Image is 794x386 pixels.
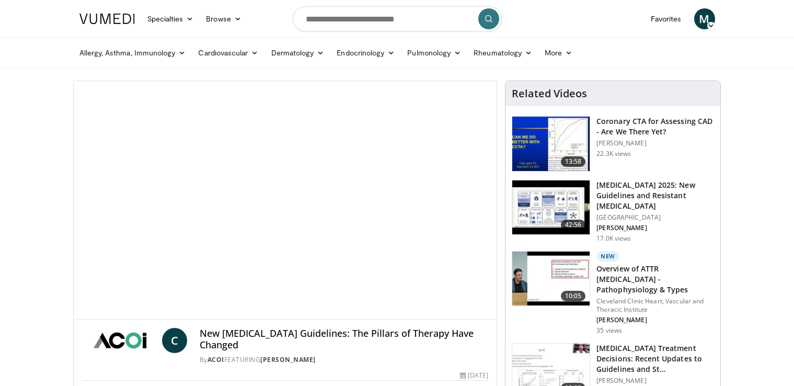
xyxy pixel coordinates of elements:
h3: Overview of ATTR [MEDICAL_DATA] - Pathophysiology & Types [596,264,714,295]
img: 2f83149f-471f-45a5-8edf-b959582daf19.150x105_q85_crop-smart_upscale.jpg [512,252,590,306]
a: Favorites [645,8,688,29]
a: 13:58 Coronary CTA for Assessing CAD - Are We There Yet? [PERSON_NAME] 22.3K views [512,116,714,172]
h4: Related Videos [512,87,587,100]
a: Dermatology [265,42,331,63]
img: VuMedi Logo [79,14,135,24]
span: 42:56 [561,220,586,230]
p: [PERSON_NAME] [596,224,714,232]
a: Specialties [141,8,200,29]
img: 280bcb39-0f4e-42eb-9c44-b41b9262a277.150x105_q85_crop-smart_upscale.jpg [512,180,590,235]
a: Cardiovascular [192,42,264,63]
p: [PERSON_NAME] [596,316,714,324]
h3: [MEDICAL_DATA] 2025: New Guidelines and Resistant [MEDICAL_DATA] [596,180,714,211]
img: 34b2b9a4-89e5-4b8c-b553-8a638b61a706.150x105_q85_crop-smart_upscale.jpg [512,117,590,171]
a: C [162,328,187,353]
a: ACOI [208,355,224,364]
h3: [MEDICAL_DATA] Treatment Decisions: Recent Updates to Guidelines and St… [596,343,714,374]
a: [PERSON_NAME] [260,355,316,364]
a: Pulmonology [401,42,467,63]
img: ACOI [82,328,158,353]
p: [GEOGRAPHIC_DATA] [596,213,714,222]
p: [PERSON_NAME] [596,139,714,147]
h4: New [MEDICAL_DATA] Guidelines: The Pillars of Therapy Have Changed [200,328,488,350]
a: 10:05 New Overview of ATTR [MEDICAL_DATA] - Pathophysiology & Types Cleveland Clinic Heart, Vascu... [512,251,714,335]
div: By FEATURING [200,355,488,365]
p: 17.0K views [596,234,631,243]
video-js: Video Player [74,81,497,320]
a: Allergy, Asthma, Immunology [73,42,192,63]
a: 42:56 [MEDICAL_DATA] 2025: New Guidelines and Resistant [MEDICAL_DATA] [GEOGRAPHIC_DATA] [PERSON_... [512,180,714,243]
p: New [596,251,619,262]
p: 22.3K views [596,150,631,158]
h3: Coronary CTA for Assessing CAD - Are We There Yet? [596,116,714,137]
span: 10:05 [561,291,586,301]
span: 13:58 [561,156,586,167]
a: Browse [200,8,248,29]
a: M [694,8,715,29]
p: Cleveland Clinic Heart, Vascular and Thoracic Institute [596,297,714,314]
a: Endocrinology [330,42,401,63]
input: Search topics, interventions [293,6,502,31]
p: [PERSON_NAME] [596,377,714,385]
a: Rheumatology [467,42,538,63]
div: [DATE] [460,371,488,380]
a: More [538,42,579,63]
p: 35 views [596,326,622,335]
